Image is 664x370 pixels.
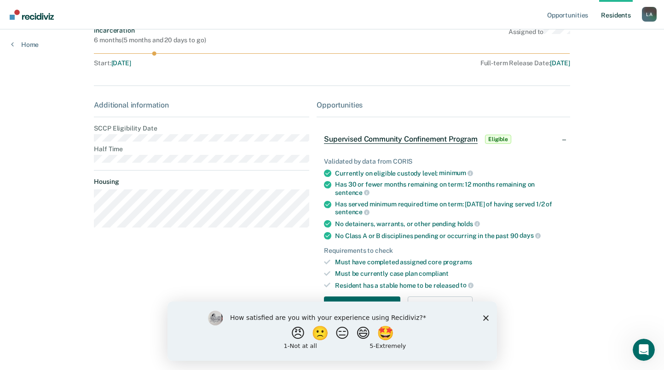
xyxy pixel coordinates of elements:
dt: SCCP Eligibility Date [94,125,309,132]
div: Has served minimum required time on term: [DATE] of having served 1/2 of [335,200,562,216]
div: Validated by data from CORIS [324,158,562,165]
span: days [520,232,540,239]
span: sentence [335,189,370,196]
span: sentence [335,208,370,216]
dt: Half Time [94,145,309,153]
div: Opportunities [317,101,570,109]
span: [DATE] [550,59,570,67]
div: Supervised Community Confinement ProgramEligible [317,125,570,154]
div: 6 months ( 5 months and 20 days to go ) [94,36,206,44]
div: Additional information [94,101,309,109]
button: Update status [408,296,473,315]
span: compliant [419,270,449,277]
span: Eligible [485,135,511,144]
div: Must have completed assigned core [335,258,562,266]
div: Has 30 or fewer months remaining on term: 12 months remaining on [335,181,562,196]
div: Requirements to check [324,247,562,255]
div: L A [642,7,657,22]
span: holds [457,220,480,228]
div: No detainers, warrants, or other pending [335,220,562,228]
span: minimum [439,169,473,176]
div: Full-term Release Date : [307,59,570,67]
div: Incarceration [94,27,206,34]
button: Profile dropdown button [642,7,657,22]
span: [DATE] [111,59,131,67]
iframe: Intercom live chat [633,339,655,361]
iframe: Survey by Kim from Recidiviz [167,302,497,361]
img: Recidiviz [10,10,54,20]
button: Generate paperwork [324,296,400,315]
a: Navigate to form link [324,296,404,315]
div: Assigned to [508,27,570,44]
dt: Housing [94,178,309,186]
span: to [460,281,473,289]
div: Start : [94,59,304,67]
div: Resident has a stable home to be released [335,281,562,290]
div: Currently on eligible custody level: [335,169,562,177]
span: programs [443,258,472,266]
span: Supervised Community Confinement Program [324,135,478,144]
div: Must be currently case plan [335,270,562,278]
div: No Class A or B disciplines pending or occurring in the past 90 [335,232,562,240]
a: Home [11,40,39,49]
